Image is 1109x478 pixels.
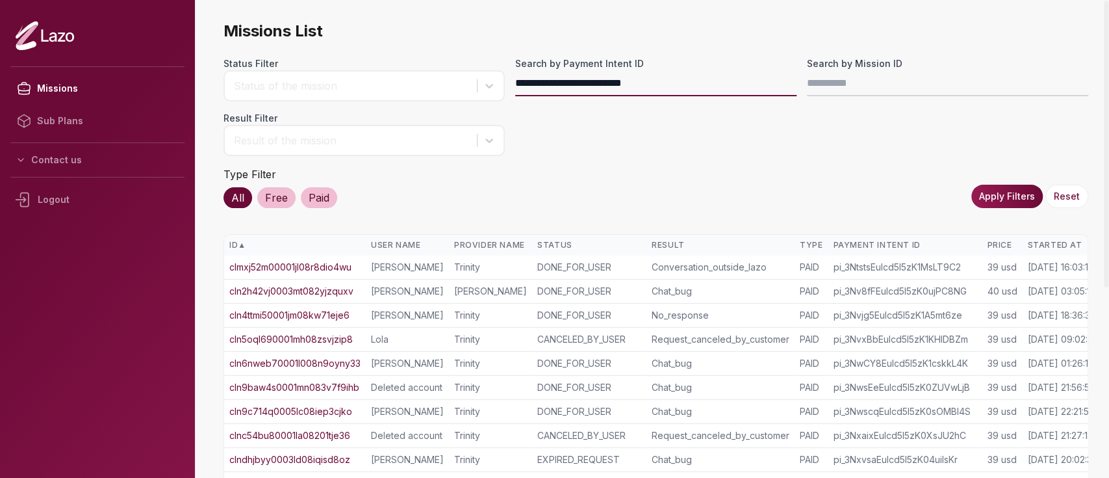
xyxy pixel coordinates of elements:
a: cln9baw4s0001mn083v7f9ihb [229,381,359,394]
div: 39 usd [987,429,1017,442]
div: Payment Intent ID [833,240,976,250]
div: ID [229,240,361,250]
div: PAID [800,357,822,370]
div: [DATE] 09:02:01 [1027,333,1096,346]
div: Chat_bug [652,285,789,298]
div: Started At [1027,240,1097,250]
div: Lola [371,333,444,346]
div: Chat_bug [652,357,789,370]
div: Paid [301,187,337,208]
div: [PERSON_NAME] [371,405,444,418]
div: pi_3NtstsEulcd5I5zK1MsLT9C2 [833,261,976,274]
div: pi_3Nv8fFEulcd5I5zK0ujPC8NG [833,285,976,298]
div: [DATE] 18:36:35 [1027,309,1095,322]
div: EXPIRED_REQUEST [537,453,641,466]
div: 39 usd [987,333,1017,346]
div: Trinity [454,309,527,322]
a: cln5oql690001mh08zsvjzip8 [229,333,353,346]
div: [DATE] 20:02:35 [1027,453,1097,466]
div: PAID [800,261,822,274]
div: Type [800,240,822,250]
div: Result [652,240,789,250]
div: No_response [652,309,789,322]
div: Conversation_outside_lazo [652,261,789,274]
div: DONE_FOR_USER [537,405,641,418]
div: Trinity [454,357,527,370]
div: All [223,187,252,208]
button: Apply Filters [971,185,1043,208]
div: DONE_FOR_USER [537,309,641,322]
div: 39 usd [987,381,1017,394]
div: PAID [800,285,822,298]
label: Status Filter [223,57,505,70]
div: pi_3NwscqEulcd5I5zK0sOMBI4S [833,405,976,418]
div: 39 usd [987,453,1017,466]
a: cln6nweb70001l008n9oyny33 [229,357,361,370]
button: Reset [1045,185,1088,208]
div: Trinity [454,405,527,418]
div: pi_3NxaixEulcd5I5zK0XsJU2hC [833,429,976,442]
div: Chat_bug [652,405,789,418]
a: Missions [10,72,185,105]
div: CANCELED_BY_USER [537,429,641,442]
div: Request_canceled_by_customer [652,333,789,346]
label: Type Filter [223,168,276,181]
div: pi_3NxvsaEulcd5I5zK04uiIsKr [833,453,976,466]
div: Provider Name [454,240,527,250]
a: Sub Plans [10,105,185,137]
div: Logout [10,183,185,217]
div: DONE_FOR_USER [537,381,641,394]
span: Missions List [223,21,1088,42]
div: Trinity [454,429,527,442]
button: Contact us [10,148,185,172]
a: cln9c714q0005lc08iep3cjko [229,405,352,418]
div: Price [987,240,1017,250]
a: clmxj52m00001jl08r8dio4wu [229,261,351,274]
div: Free [257,187,296,208]
div: PAID [800,333,822,346]
div: Status [537,240,641,250]
div: [DATE] 21:56:59 [1027,381,1095,394]
div: PAID [800,429,822,442]
div: Request_canceled_by_customer [652,429,789,442]
div: Chat_bug [652,381,789,394]
a: cln4ttmi50001jm08kw71eje6 [229,309,350,322]
div: DONE_FOR_USER [537,357,641,370]
label: Result Filter [223,112,505,125]
label: Search by Mission ID [807,57,1088,70]
div: PAID [800,309,822,322]
a: clndhjbyy0003ld08iqisd8oz [229,453,350,466]
div: User Name [371,240,444,250]
div: Deleted account [371,381,444,394]
div: PAID [800,453,822,466]
div: PAID [800,405,822,418]
div: pi_3NwCY8Eulcd5I5zK1cskkL4K [833,357,976,370]
div: Trinity [454,453,527,466]
div: Chat_bug [652,453,789,466]
div: 40 usd [987,285,1017,298]
div: [PERSON_NAME] [371,453,444,466]
div: Deleted account [371,429,444,442]
label: Search by Payment Intent ID [515,57,797,70]
div: Trinity [454,333,527,346]
div: [DATE] 01:26:19 [1027,357,1093,370]
div: DONE_FOR_USER [537,285,641,298]
div: DONE_FOR_USER [537,261,641,274]
div: Trinity [454,381,527,394]
div: Trinity [454,261,527,274]
div: 39 usd [987,405,1017,418]
div: 39 usd [987,357,1017,370]
div: [PERSON_NAME] [454,285,527,298]
span: ▲ [238,240,246,250]
div: Status of the mission [234,78,470,94]
div: Result of the mission [234,133,470,148]
div: pi_3NvxBbEulcd5I5zK1KHIDBZm [833,333,976,346]
div: pi_3NwsEeEulcd5I5zK0ZUVwLjB [833,381,976,394]
div: [PERSON_NAME] [371,309,444,322]
div: 39 usd [987,261,1017,274]
a: clnc54bu80001la08201tje36 [229,429,350,442]
div: [DATE] 21:27:13 [1027,429,1092,442]
a: cln2h42vj0003mt082yjzquxv [229,285,353,298]
div: [DATE] 22:21:58 [1027,405,1094,418]
div: pi_3Nvjg5Eulcd5I5zK1A5mt6ze [833,309,976,322]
